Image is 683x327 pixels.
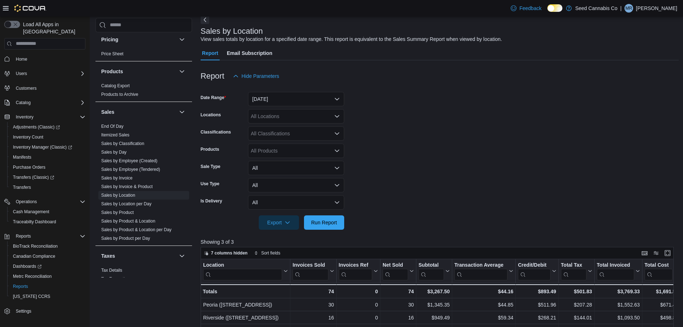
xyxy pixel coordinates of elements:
button: Cash Management [7,207,88,217]
div: Peoria ([STREET_ADDRESS]) [203,300,288,309]
span: [US_STATE] CCRS [13,294,50,299]
button: Invoices Ref [338,262,378,280]
div: Net Sold [383,262,408,280]
button: Operations [13,197,40,206]
h3: Report [201,72,224,80]
span: Traceabilty Dashboard [10,218,85,226]
span: Tax Exemptions [101,276,132,282]
span: Price Sheet [101,51,123,57]
button: Canadian Compliance [7,251,88,261]
div: Location [203,262,282,280]
span: Sort fields [261,250,280,256]
button: BioTrack Reconciliation [7,241,88,251]
h3: Sales by Location [201,27,263,36]
div: $1,691.56 [644,287,678,296]
span: 7 columns hidden [211,250,248,256]
a: Sales by Employee (Tendered) [101,167,160,172]
a: Purchase Orders [10,163,48,172]
button: All [248,195,344,210]
span: Run Report [311,219,337,226]
p: Seed Cannabis Co [575,4,618,13]
button: Customers [1,83,88,93]
div: 30 [293,300,334,309]
span: Export [263,215,295,230]
span: Canadian Compliance [10,252,85,261]
span: Hide Parameters [242,73,279,80]
a: Sales by Product & Location [101,219,155,224]
label: Products [201,146,219,152]
h3: Taxes [101,252,115,260]
a: Sales by Invoice & Product [101,184,153,189]
button: Export [259,215,299,230]
a: Reports [10,282,31,291]
p: Showing 3 of 3 [201,238,679,246]
span: Reports [13,284,28,289]
div: 74 [293,287,334,296]
span: Report [202,46,218,60]
span: Inventory [16,114,33,120]
a: Settings [13,307,34,316]
div: 30 [383,300,414,309]
button: Invoices Sold [293,262,334,280]
span: Sales by Product per Day [101,235,150,241]
span: Home [16,56,27,62]
div: Invoices Ref [338,262,372,268]
button: Settings [1,306,88,316]
div: $498.87 [644,313,678,322]
span: Transfers [13,184,31,190]
a: Tax Exemptions [101,276,132,281]
button: Reports [13,232,34,240]
span: Users [13,69,85,78]
label: Date Range [201,95,226,101]
input: Dark Mode [547,4,562,12]
div: Total Cost [644,262,672,268]
span: Itemized Sales [101,132,130,138]
div: $671.41 [644,300,678,309]
button: Run Report [304,215,344,230]
div: Invoices Sold [293,262,328,280]
button: Total Cost [644,262,678,280]
a: BioTrack Reconciliation [10,242,61,251]
a: Sales by Classification [101,141,144,146]
span: Dashboards [10,262,85,271]
span: Metrc Reconciliation [10,272,85,281]
span: Traceabilty Dashboard [13,219,56,225]
a: Inventory Manager (Classic) [7,142,88,152]
span: Transfers [10,183,85,192]
button: Transfers [7,182,88,192]
a: Adjustments (Classic) [10,123,63,131]
a: Sales by Product [101,210,134,215]
button: Products [178,67,186,76]
span: Inventory Manager (Classic) [13,144,72,150]
span: Reports [13,232,85,240]
a: Sales by Product & Location per Day [101,227,172,232]
div: Total Invoiced [597,262,634,268]
button: Products [101,68,176,75]
div: Net Sold [383,262,408,268]
div: Total Cost [644,262,672,280]
a: Dashboards [10,262,45,271]
span: Dashboards [13,263,42,269]
div: $207.28 [561,300,592,309]
a: Products to Archive [101,92,138,97]
button: Open list of options [334,131,340,136]
span: Email Subscription [227,46,272,60]
button: Users [1,69,88,79]
div: $3,267.50 [418,287,450,296]
button: [DATE] [248,92,344,106]
a: Sales by Day [101,150,127,155]
a: End Of Day [101,124,123,129]
div: Subtotal [418,262,444,268]
div: Products [95,81,192,102]
span: Sales by Location [101,192,135,198]
span: Settings [13,307,85,316]
div: $59.34 [454,313,513,322]
button: Open list of options [334,113,340,119]
button: Manifests [7,152,88,162]
a: Sales by Location [101,193,135,198]
span: Reports [10,282,85,291]
span: Sales by Invoice [101,175,132,181]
